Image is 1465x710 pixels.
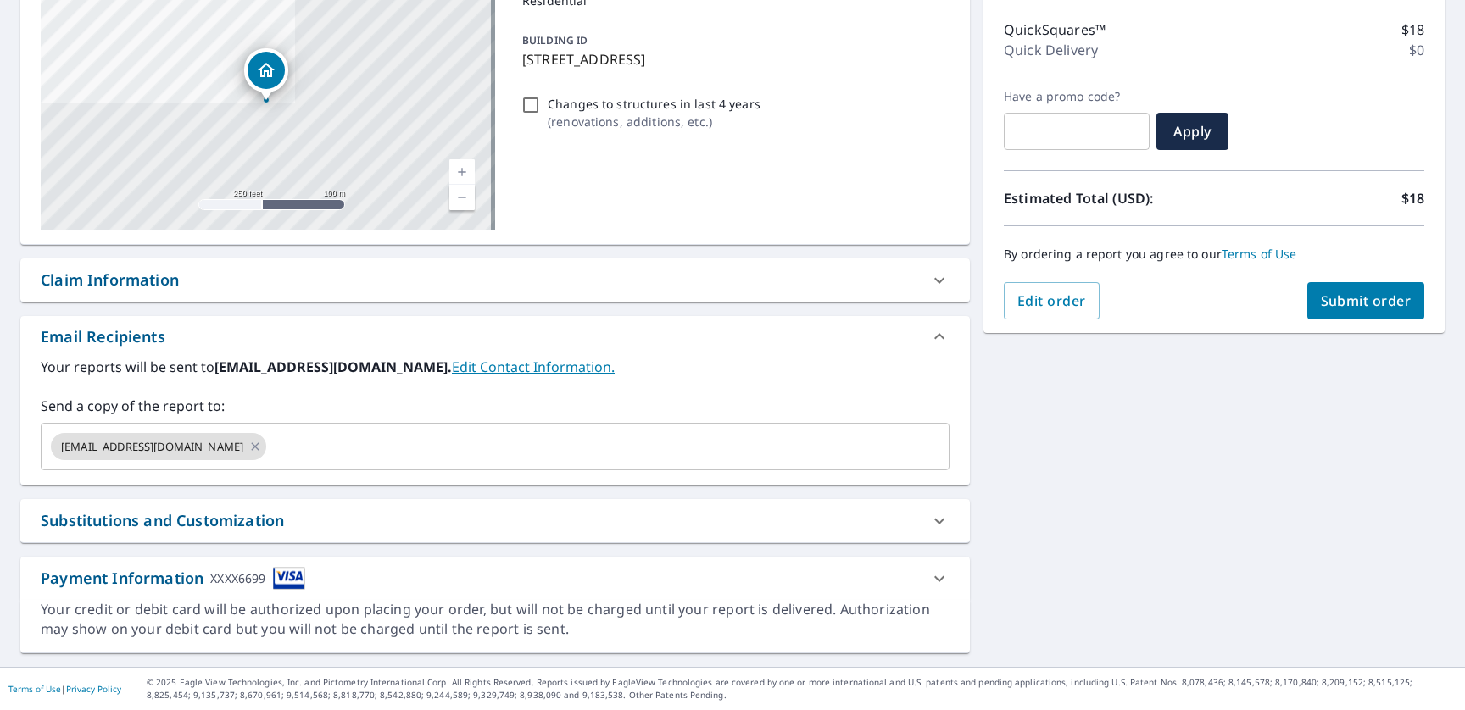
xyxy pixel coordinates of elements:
span: [EMAIL_ADDRESS][DOMAIN_NAME] [51,439,253,455]
div: Email Recipients [41,325,165,348]
span: Edit order [1017,291,1086,310]
a: Privacy Policy [66,683,121,695]
div: XXXX6699 [210,567,265,590]
label: Send a copy of the report to: [41,396,950,416]
p: QuickSquares™ [1004,19,1106,40]
div: Claim Information [41,269,179,291]
a: Terms of Use [8,683,61,695]
a: Current Level 17, Zoom Out [449,185,475,210]
div: Your credit or debit card will be authorized upon placing your order, but will not be charged unt... [41,600,950,639]
a: Current Level 17, Zoom In [449,159,475,185]
span: Submit order [1321,291,1412,310]
button: Submit order [1307,282,1425,319]
div: Payment Information [41,567,305,590]
p: Estimated Total (USD): [1004,188,1214,208]
p: $18 [1401,19,1424,40]
a: EditContactInfo [452,358,615,376]
p: ( renovations, additions, etc. ) [548,113,760,130]
label: Have a promo code? [1004,89,1150,104]
button: Apply [1156,113,1228,150]
p: © 2025 Eagle View Technologies, Inc. and Pictometry International Corp. All Rights Reserved. Repo... [147,676,1457,702]
p: | [8,684,121,694]
button: Edit order [1004,282,1100,319]
img: cardImage [273,567,305,590]
p: By ordering a report you agree to our [1004,247,1424,262]
div: Substitutions and Customization [20,499,970,542]
div: Claim Information [20,258,970,302]
a: Terms of Use [1222,246,1297,262]
div: Payment InformationXXXX6699cardImage [20,557,970,600]
p: [STREET_ADDRESS] [522,49,943,69]
p: $18 [1401,188,1424,208]
div: Email Recipients [20,316,970,357]
p: Changes to structures in last 4 years [548,95,760,113]
label: Your reports will be sent to [41,357,950,377]
div: Substitutions and Customization [41,509,284,532]
p: Quick Delivery [1004,40,1098,60]
div: Dropped pin, building 1, Residential property, 14522 Dracaena Ct Houston, TX 77070 [244,48,288,101]
div: [EMAIL_ADDRESS][DOMAIN_NAME] [51,433,266,460]
span: Apply [1170,122,1215,141]
p: BUILDING ID [522,33,588,47]
b: [EMAIL_ADDRESS][DOMAIN_NAME]. [214,358,452,376]
p: $0 [1409,40,1424,60]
